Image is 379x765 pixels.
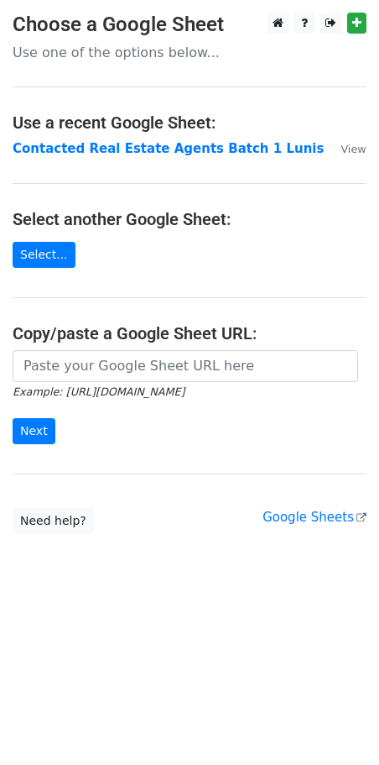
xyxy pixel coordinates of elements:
[13,242,75,268] a: Select...
[324,141,366,156] a: View
[13,44,366,61] p: Use one of the options below...
[13,323,366,343] h4: Copy/paste a Google Sheet URL:
[340,143,366,155] small: View
[13,350,358,382] input: Paste your Google Sheet URL here
[13,418,55,444] input: Next
[13,209,366,229] h4: Select another Google Sheet:
[262,510,366,525] a: Google Sheets
[13,141,324,156] a: Contacted Real Estate Agents Batch 1 Lunis
[13,113,366,133] h4: Use a recent Google Sheet:
[13,13,366,37] h3: Choose a Google Sheet
[13,385,184,398] small: Example: [URL][DOMAIN_NAME]
[13,508,94,534] a: Need help?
